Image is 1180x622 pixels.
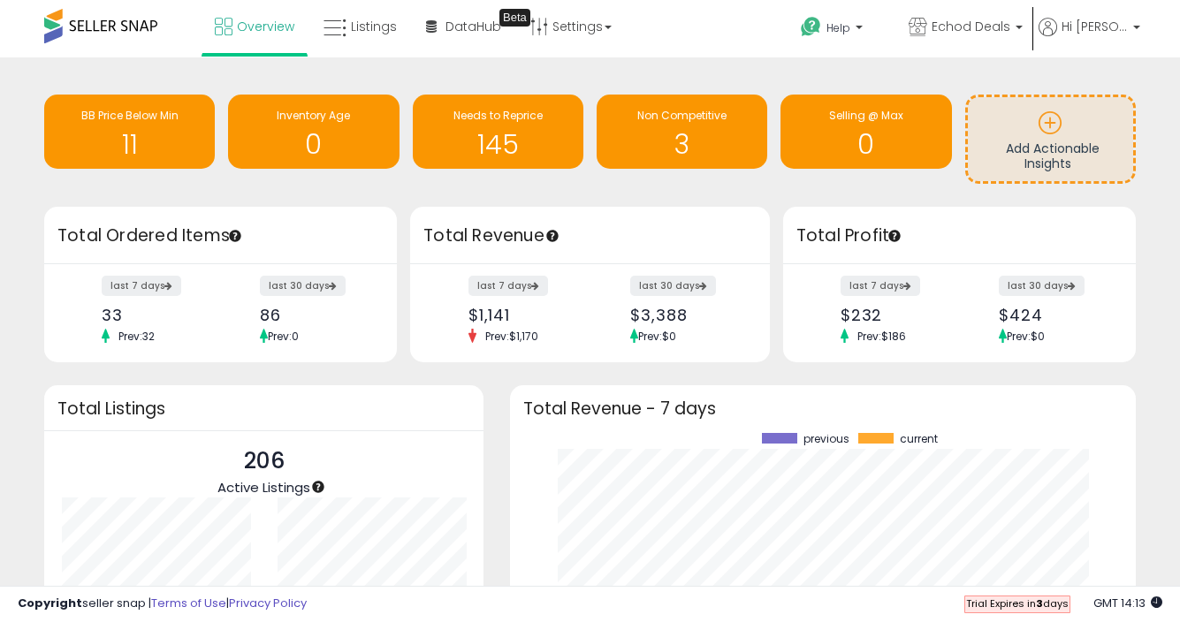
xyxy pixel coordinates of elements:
[849,329,915,344] span: Prev: $186
[796,224,1123,248] h3: Total Profit
[1039,18,1140,57] a: Hi [PERSON_NAME]
[932,18,1010,35] span: Echod Deals
[217,444,310,478] p: 206
[413,95,583,169] a: Needs to Reprice 145
[499,9,530,27] div: Tooltip anchor
[1093,595,1162,611] span: 2025-10-8 14:13 GMT
[1062,18,1128,35] span: Hi [PERSON_NAME]
[18,595,307,612] div: seller snap | |
[217,478,310,497] span: Active Listings
[968,97,1133,181] a: Add Actionable Insights
[841,276,920,296] label: last 7 days
[887,228,902,244] div: Tooltip anchor
[829,108,903,123] span: Selling @ Max
[229,595,307,611] a: Privacy Policy
[544,228,560,244] div: Tooltip anchor
[423,224,757,248] h3: Total Revenue
[228,95,399,169] a: Inventory Age 0
[630,306,739,324] div: $3,388
[102,276,181,296] label: last 7 days
[800,16,822,38] i: Get Help
[57,402,470,415] h3: Total Listings
[966,596,1069,611] span: Trial Expires in days
[422,130,575,159] h1: 145
[826,20,850,35] span: Help
[277,108,350,123] span: Inventory Age
[1006,140,1100,173] span: Add Actionable Insights
[999,276,1085,296] label: last 30 days
[637,108,727,123] span: Non Competitive
[605,130,758,159] h1: 3
[476,329,547,344] span: Prev: $1,170
[900,433,938,445] span: current
[1036,596,1043,611] b: 3
[268,329,299,344] span: Prev: 0
[803,433,849,445] span: previous
[841,306,947,324] div: $232
[351,18,397,35] span: Listings
[260,306,366,324] div: 86
[57,224,384,248] h3: Total Ordered Items
[18,595,82,611] strong: Copyright
[999,306,1105,324] div: $424
[523,402,1123,415] h3: Total Revenue - 7 days
[53,130,206,159] h1: 11
[310,479,326,495] div: Tooltip anchor
[630,276,716,296] label: last 30 days
[789,130,942,159] h1: 0
[44,95,215,169] a: BB Price Below Min 11
[237,18,294,35] span: Overview
[227,228,243,244] div: Tooltip anchor
[260,276,346,296] label: last 30 days
[110,329,164,344] span: Prev: 32
[453,108,543,123] span: Needs to Reprice
[780,95,951,169] a: Selling @ Max 0
[597,95,767,169] a: Non Competitive 3
[237,130,390,159] h1: 0
[102,306,208,324] div: 33
[1007,329,1045,344] span: Prev: $0
[151,595,226,611] a: Terms of Use
[787,3,893,57] a: Help
[81,108,179,123] span: BB Price Below Min
[638,329,676,344] span: Prev: $0
[468,306,577,324] div: $1,141
[468,276,548,296] label: last 7 days
[445,18,501,35] span: DataHub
